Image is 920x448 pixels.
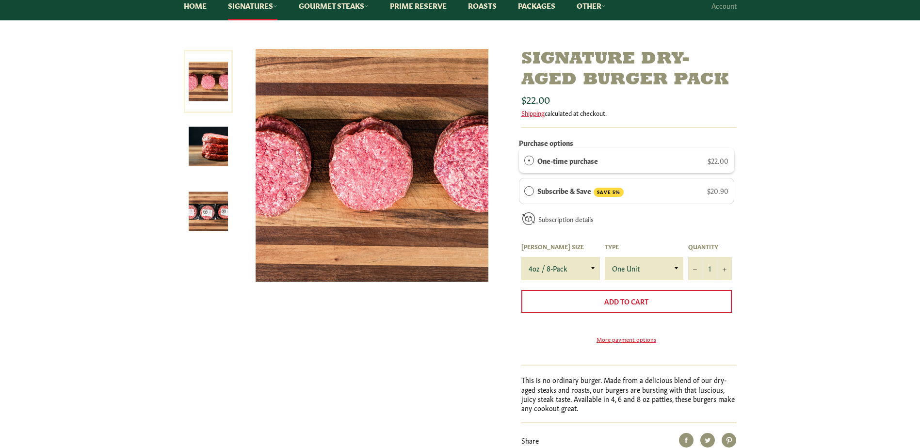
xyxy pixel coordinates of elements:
img: Signature Dry-Aged Burger Pack [189,192,228,231]
label: Purchase options [519,138,573,147]
a: Shipping [521,108,545,117]
div: Subscribe & Save [524,185,534,196]
img: Signature Dry-Aged Burger Pack [256,49,488,282]
a: More payment options [521,335,732,343]
label: One-time purchase [537,155,598,166]
label: Subscribe & Save [537,185,624,197]
span: SAVE 5% [594,188,624,197]
button: Increase item quantity by one [717,257,732,280]
div: calculated at checkout. [521,109,737,117]
label: Quantity [688,242,732,251]
span: $22.00 [521,92,550,106]
button: Add to Cart [521,290,732,313]
span: $22.00 [708,156,728,165]
label: Type [605,242,683,251]
p: This is no ordinary burger. Made from a delicious blend of our dry-aged steaks and roasts, our bu... [521,375,737,413]
h1: Signature Dry-Aged Burger Pack [521,49,737,91]
span: Share [521,435,539,445]
span: $20.90 [707,186,728,195]
label: [PERSON_NAME] Size [521,242,600,251]
a: Subscription details [538,214,594,224]
button: Reduce item quantity by one [688,257,703,280]
div: One-time purchase [524,155,534,166]
img: Signature Dry-Aged Burger Pack [189,127,228,166]
span: Add to Cart [604,296,648,306]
